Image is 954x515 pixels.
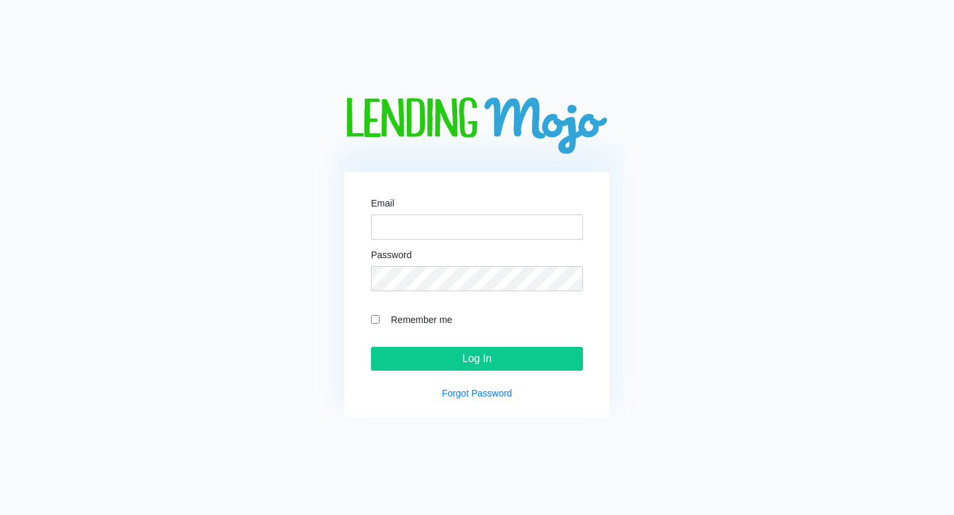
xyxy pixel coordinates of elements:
[371,199,394,208] label: Email
[371,347,583,371] input: Log In
[442,388,512,398] a: Forgot Password
[344,97,609,156] img: logo-big.png
[384,312,583,327] label: Remember me
[371,250,411,259] label: Password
